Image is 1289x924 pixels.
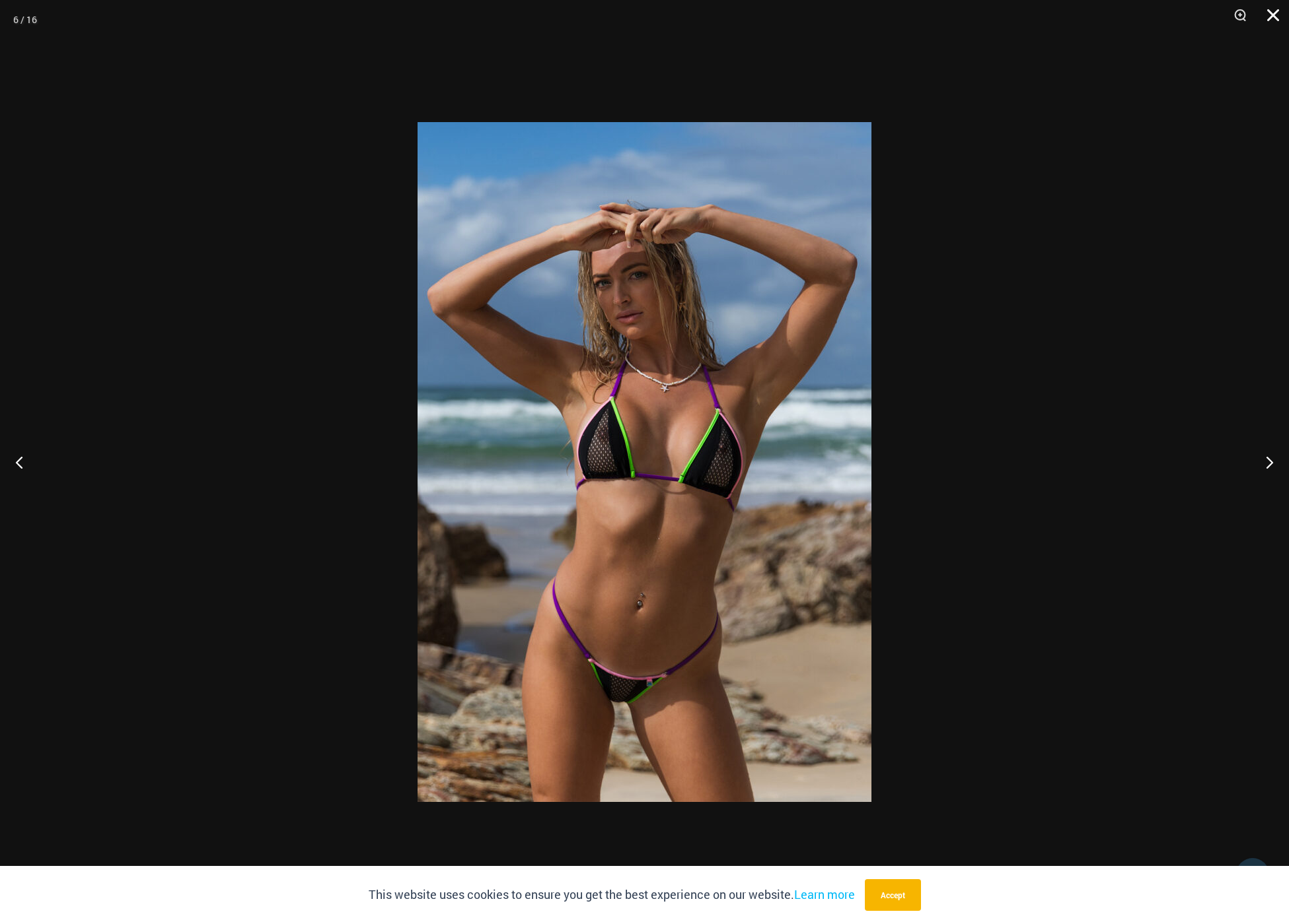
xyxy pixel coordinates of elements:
[369,885,855,905] p: This website uses cookies to ensure you get the best experience on our website.
[1239,429,1289,495] button: Next
[13,10,37,30] div: 6 / 16
[418,122,871,802] img: Reckless Neon Crush Black Neon 306 Tri Top 466 Thong 01
[865,879,921,911] button: Accept
[794,886,855,902] a: Learn more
